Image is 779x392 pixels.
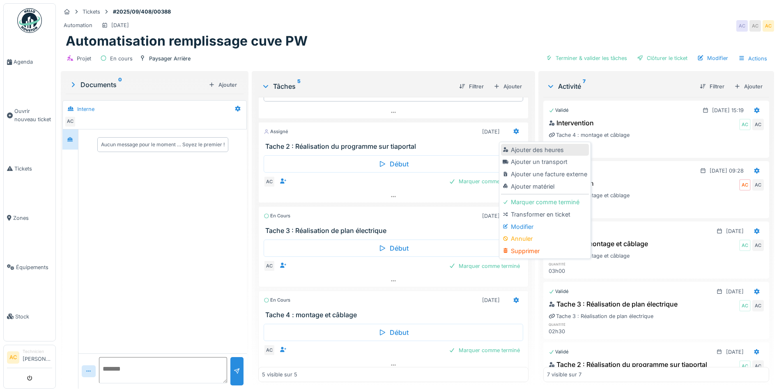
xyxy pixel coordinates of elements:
[446,176,523,187] div: Marquer comme terminé
[731,81,766,92] div: Ajouter
[726,227,744,235] div: [DATE]
[482,296,500,304] div: [DATE]
[110,55,133,62] div: En cours
[735,53,771,65] div: Actions
[501,221,588,233] div: Modifier
[77,105,94,113] div: Interne
[549,360,707,369] div: Tache 2 : Réalisation du programme sur tiaportal
[739,240,751,251] div: AC
[264,155,523,173] div: Début
[752,240,764,251] div: AC
[739,360,751,372] div: AC
[456,81,487,92] div: Filtrer
[7,351,19,364] li: AC
[265,143,525,150] h3: Tache 2 : Réalisation du programme sur tiaportal
[264,212,290,219] div: En cours
[446,345,523,356] div: Marquer comme terminé
[15,313,52,321] span: Stock
[264,128,288,135] div: Assigné
[13,214,52,222] span: Zones
[752,179,764,191] div: AC
[752,300,764,311] div: AC
[264,344,275,356] div: AC
[66,33,308,49] h1: Automatisation remplissage cuve PW
[14,165,52,173] span: Tickets
[583,81,586,91] sup: 7
[549,322,618,327] h6: quantité
[501,144,588,156] div: Ajouter des heures
[264,324,523,341] div: Début
[501,245,588,257] div: Supprimer
[549,131,630,139] div: Tache 4 : montage et câblage
[264,260,275,272] div: AC
[149,55,191,62] div: Paysager Arrière
[549,299,678,309] div: Tache 3 : Réalisation de plan électrique
[501,208,588,221] div: Transformer en ticket
[14,107,52,123] span: Ouvrir nouveau ticket
[64,21,92,29] div: Automation
[739,179,751,191] div: AC
[501,233,588,245] div: Annuler
[634,53,691,64] div: Clôturer le ticket
[549,118,594,128] div: Intervention
[549,141,618,146] h6: quantité
[696,81,728,92] div: Filtrer
[264,240,523,257] div: Début
[110,8,174,16] strong: #2025/09/408/00388
[501,180,588,193] div: Ajouter matériel
[64,116,76,127] div: AC
[501,168,588,180] div: Ajouter une facture externe
[17,8,42,33] img: Badge_color-CXgf-gQk.svg
[547,81,693,91] div: Activité
[490,81,525,92] div: Ajouter
[542,53,630,64] div: Terminer & valider les tâches
[23,348,52,355] div: Technicien
[739,300,751,311] div: AC
[16,263,52,271] span: Équipements
[549,348,569,355] div: Validé
[739,119,751,130] div: AC
[264,176,275,187] div: AC
[547,371,581,378] div: 7 visible sur 7
[710,167,744,175] div: [DATE] 09:28
[726,288,744,295] div: [DATE]
[549,312,653,320] div: Tache 3 : Réalisation de plan électrique
[262,81,453,91] div: Tâches
[501,196,588,208] div: Marquer comme terminé
[205,79,240,90] div: Ajouter
[446,261,523,272] div: Marquer comme terminé
[111,21,129,29] div: [DATE]
[264,297,290,304] div: En cours
[549,288,569,295] div: Validé
[549,239,648,249] div: Tache 4 : montage et câblage
[763,20,774,32] div: AC
[482,128,500,136] div: [DATE]
[736,20,748,32] div: AC
[482,212,500,220] div: [DATE]
[549,267,618,275] div: 03h00
[752,360,764,372] div: AC
[23,348,52,366] li: [PERSON_NAME]
[101,141,225,148] div: Aucun message pour le moment … Soyez le premier !
[752,119,764,130] div: AC
[549,107,569,114] div: Validé
[549,261,618,267] h6: quantité
[297,81,301,91] sup: 5
[14,58,52,66] span: Agenda
[262,371,297,378] div: 5 visible sur 5
[77,55,91,62] div: Projet
[549,327,618,335] div: 02h30
[118,80,122,90] sup: 0
[501,156,588,168] div: Ajouter un transport
[749,20,761,32] div: AC
[83,8,100,16] div: Tickets
[69,80,205,90] div: Documents
[712,106,744,114] div: [DATE] 15:19
[694,53,731,64] div: Modifier
[265,311,525,319] h3: Tache 4 : montage et câblage
[265,227,525,235] h3: Tache 3 : Réalisation de plan électrique
[726,348,744,356] div: [DATE]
